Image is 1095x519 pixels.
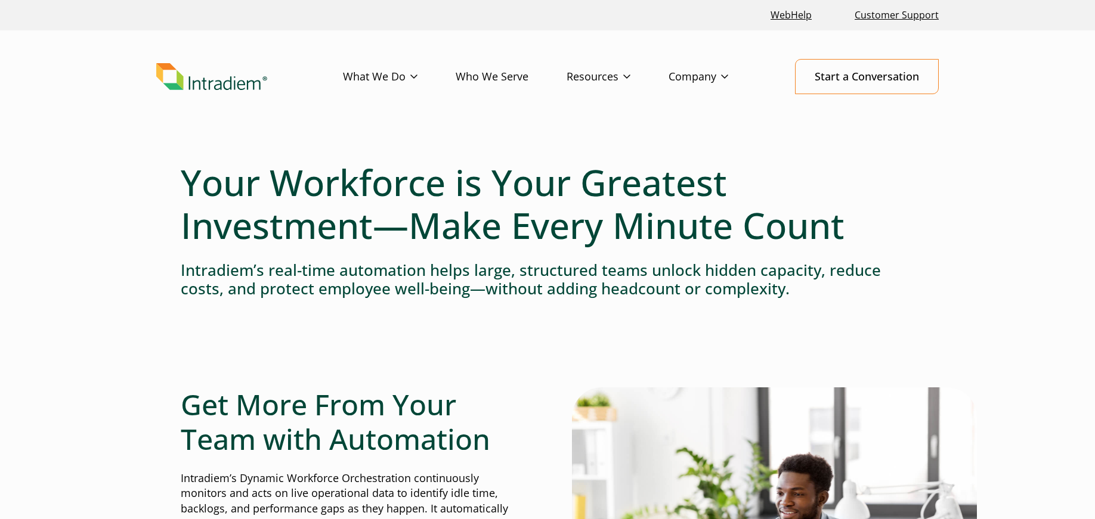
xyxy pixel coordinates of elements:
[567,60,669,94] a: Resources
[181,261,914,298] h4: Intradiem’s real-time automation helps large, structured teams unlock hidden capacity, reduce cos...
[181,161,914,247] h1: Your Workforce is Your Greatest Investment—Make Every Minute Count
[795,59,939,94] a: Start a Conversation
[456,60,567,94] a: Who We Serve
[343,60,456,94] a: What We Do
[669,60,766,94] a: Company
[850,2,944,28] a: Customer Support
[156,63,343,91] a: Link to homepage of Intradiem
[766,2,816,28] a: Link opens in a new window
[181,387,523,456] h2: Get More From Your Team with Automation
[156,63,267,91] img: Intradiem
